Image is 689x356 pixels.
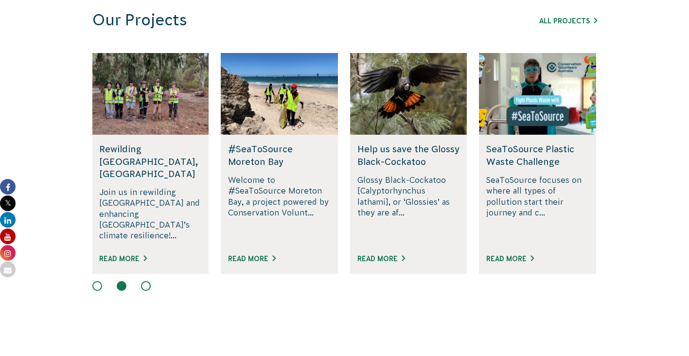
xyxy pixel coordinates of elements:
p: Glossy Black-Cockatoo [Calyptorhynchus lathami], or ‘Glossies’ as they are af... [357,175,460,243]
h5: Help us save the Glossy Black-Cockatoo [357,143,460,167]
h3: Our Projects [92,11,466,30]
a: Read More [486,255,534,263]
p: Welcome to #SeaToSource Moreton Bay, a project powered by Conservation Volunt... [228,175,331,243]
a: Read More [99,255,147,263]
h5: Rewilding [GEOGRAPHIC_DATA], [GEOGRAPHIC_DATA] [99,143,202,180]
h5: #SeaToSource Moreton Bay [228,143,331,167]
p: Join us in rewilding [GEOGRAPHIC_DATA] and enhancing [GEOGRAPHIC_DATA]’s climate resilience!... [99,187,202,243]
a: Read More [228,255,276,263]
a: All Projects [539,17,597,25]
p: SeaToSource focuses on where all types of pollution start their journey and c... [486,175,589,243]
h5: SeaToSource Plastic Waste Challenge [486,143,589,167]
a: Read More [357,255,405,263]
